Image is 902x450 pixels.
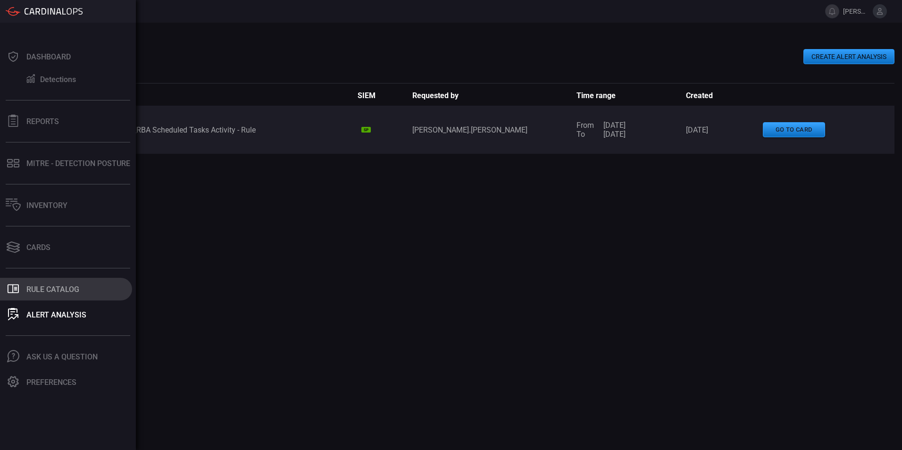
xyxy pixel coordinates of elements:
[576,130,594,139] span: To
[26,378,76,387] div: Preferences
[358,91,412,100] span: SIEM
[26,310,86,319] div: ALERT ANALYSIS
[603,130,626,139] span: [DATE]
[576,91,686,100] span: Time range
[26,159,130,168] div: MITRE - Detection Posture
[84,91,358,100] span: Name
[361,127,371,133] div: SP
[412,91,576,100] span: Requested by
[26,243,50,252] div: Cards
[26,52,71,61] div: Dashboard
[26,285,79,294] div: Rule Catalog
[843,8,869,15] span: [PERSON_NAME].[PERSON_NAME]
[412,125,576,134] span: [PERSON_NAME].[PERSON_NAME]
[45,64,894,74] h3: All Analysis ( 1 )
[84,125,358,134] div: Endpoint - JRS_RBA Scheduled Tasks Activity - Rule
[603,121,626,130] span: [DATE]
[763,122,825,138] button: go to card
[40,75,76,84] div: Detections
[686,91,762,100] span: Created
[26,352,98,361] div: Ask Us A Question
[686,125,762,134] span: [DATE]
[26,117,59,126] div: Reports
[803,49,894,64] button: CREATE ALERT ANALYSIS
[26,201,67,210] div: Inventory
[576,121,594,130] span: From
